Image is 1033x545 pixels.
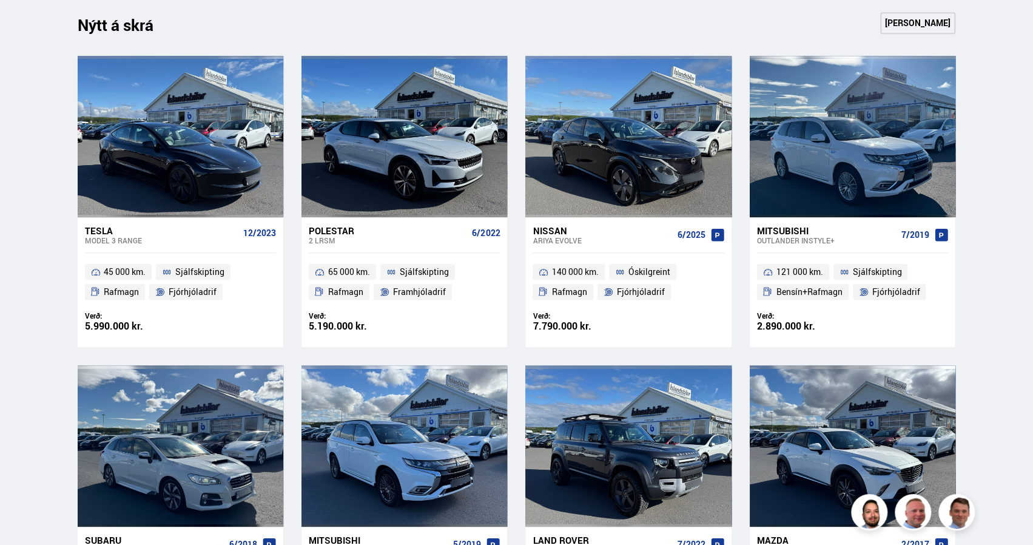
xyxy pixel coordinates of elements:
[78,217,283,347] a: Tesla Model 3 RANGE 12/2023 45 000 km. Sjálfskipting Rafmagn Fjórhjóladrif Verð: 5.990.000 kr.
[552,265,599,279] span: 140 000 km.
[85,236,238,245] div: Model 3 RANGE
[393,285,446,299] span: Framhjóladrif
[757,311,853,320] div: Verð:
[309,321,405,331] div: 5.190.000 kr.
[852,265,901,279] span: Sjálfskipting
[85,225,238,236] div: Tesla
[776,285,843,299] span: Bensín+Rafmagn
[552,285,587,299] span: Rafmagn
[328,285,363,299] span: Rafmagn
[757,236,897,245] div: Outlander INSTYLE+
[628,265,670,279] span: Óskilgreint
[617,285,665,299] span: Fjórhjóladrif
[328,265,370,279] span: 65 000 km.
[750,217,955,347] a: Mitsubishi Outlander INSTYLE+ 7/2019 121 000 km. Sjálfskipting Bensín+Rafmagn Fjórhjóladrif Verð:...
[533,321,628,331] div: 7.790.000 kr.
[678,230,705,240] span: 6/2025
[104,285,139,299] span: Rafmagn
[901,230,929,240] span: 7/2019
[104,265,146,279] span: 45 000 km.
[85,311,181,320] div: Verð:
[872,285,920,299] span: Fjórhjóladrif
[533,236,672,245] div: Ariya EVOLVE
[78,16,175,41] h1: Nýtt á skrá
[757,321,853,331] div: 2.890.000 kr.
[400,265,449,279] span: Sjálfskipting
[309,225,467,236] div: Polestar
[533,225,672,236] div: Nissan
[940,496,977,532] img: FbJEzSuNWCJXmdc-.webp
[243,228,276,238] span: 12/2023
[175,265,224,279] span: Sjálfskipting
[309,236,467,245] div: 2 LRSM
[10,5,46,41] button: Open LiveChat chat widget
[169,285,217,299] span: Fjórhjóladrif
[776,265,823,279] span: 121 000 km.
[880,12,955,34] a: [PERSON_NAME]
[853,496,889,532] img: nhp88E3Fdnt1Opn2.png
[472,228,500,238] span: 6/2022
[897,496,933,532] img: siFngHWaQ9KaOqBr.png
[301,217,507,347] a: Polestar 2 LRSM 6/2022 65 000 km. Sjálfskipting Rafmagn Framhjóladrif Verð: 5.190.000 kr.
[85,321,181,331] div: 5.990.000 kr.
[757,225,897,236] div: Mitsubishi
[525,217,731,347] a: Nissan Ariya EVOLVE 6/2025 140 000 km. Óskilgreint Rafmagn Fjórhjóladrif Verð: 7.790.000 kr.
[533,311,628,320] div: Verð:
[309,311,405,320] div: Verð:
